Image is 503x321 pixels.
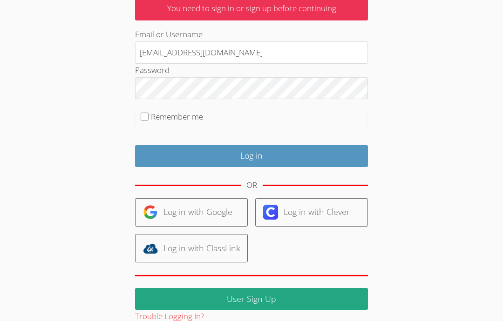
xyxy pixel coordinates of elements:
[135,198,248,227] a: Log in with Google
[246,179,257,192] div: OR
[135,65,170,75] label: Password
[151,111,203,122] label: Remember me
[143,205,158,220] img: google-logo-50288ca7cdecda66e5e0955fdab243c47b7ad437acaf1139b6f446037453330a.svg
[135,29,203,40] label: Email or Username
[135,288,368,310] a: User Sign Up
[263,205,278,220] img: clever-logo-6eab21bc6e7a338710f1a6ff85c0baf02591cd810cc4098c63d3a4b26e2feb20.svg
[135,145,368,167] input: Log in
[255,198,368,227] a: Log in with Clever
[143,241,158,256] img: classlink-logo-d6bb404cc1216ec64c9a2012d9dc4662098be43eaf13dc465df04b49fa7ab582.svg
[135,234,248,262] a: Log in with ClassLink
